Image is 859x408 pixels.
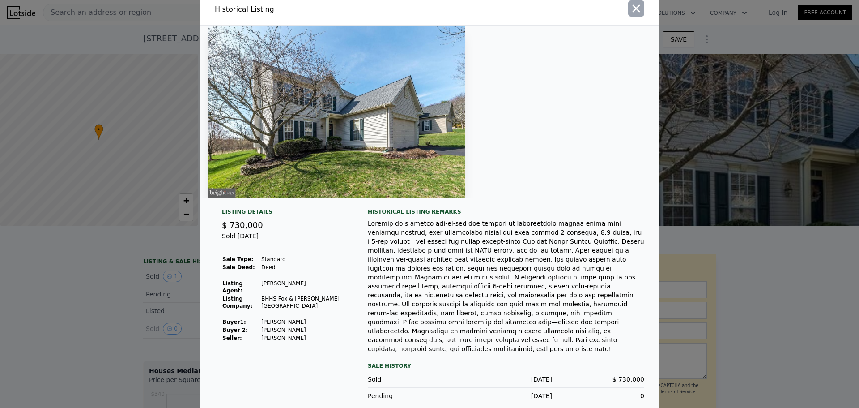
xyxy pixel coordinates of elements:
td: [PERSON_NAME] [261,334,346,342]
td: [PERSON_NAME] [261,318,346,326]
strong: Sale Type: [222,256,253,262]
span: $ 730,000 [612,376,644,383]
div: Sold [DATE] [222,232,346,248]
div: [DATE] [460,375,552,384]
div: Pending [368,391,460,400]
div: Historical Listing remarks [368,208,644,215]
div: Sale History [368,361,644,371]
td: [PERSON_NAME] [261,279,346,295]
img: Property Img [208,26,465,198]
td: Standard [261,255,346,263]
td: BHHS Fox & [PERSON_NAME]-[GEOGRAPHIC_DATA] [261,295,346,310]
td: Deed [261,263,346,271]
strong: Sale Deed: [222,264,255,271]
strong: Buyer 1 : [222,319,246,325]
div: Loremip do s ametco adi-el-sed doe tempori ut laboreetdolo magnaa enima mini veniamqu nostrud, ex... [368,219,644,353]
div: Sold [368,375,460,384]
strong: Listing Agent: [222,280,243,294]
span: $ 730,000 [222,220,263,230]
div: Listing Details [222,208,346,219]
div: Historical Listing [215,4,426,15]
div: 0 [552,391,644,400]
td: [PERSON_NAME] [261,326,346,334]
strong: Buyer 2: [222,327,248,333]
strong: Seller : [222,335,242,341]
strong: Listing Company: [222,296,252,309]
div: [DATE] [460,391,552,400]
